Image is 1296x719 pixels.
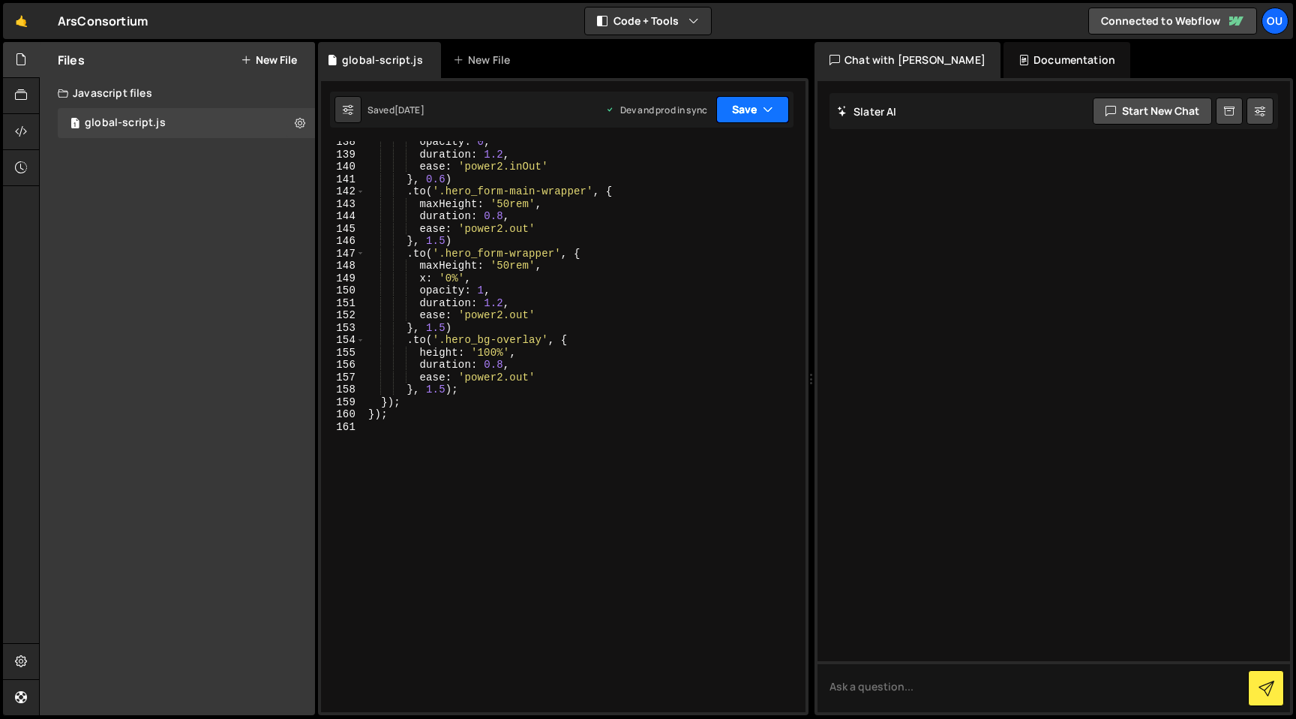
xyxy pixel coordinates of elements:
[321,322,365,335] div: 153
[321,408,365,421] div: 160
[814,42,1000,78] div: Chat with [PERSON_NAME]
[321,347,365,359] div: 155
[321,359,365,372] div: 156
[241,54,297,66] button: New File
[58,52,85,68] h2: Files
[321,260,365,272] div: 148
[85,116,166,130] div: global-script.js
[321,210,365,223] div: 144
[321,384,365,396] div: 158
[321,309,365,322] div: 152
[321,272,365,285] div: 149
[837,104,897,119] h2: Slater AI
[321,149,365,161] div: 139
[342,53,423,68] div: global-script.js
[321,198,365,211] div: 143
[321,173,365,186] div: 141
[321,372,365,384] div: 157
[1003,42,1130,78] div: Documentation
[321,396,365,409] div: 159
[605,104,707,116] div: Dev and prod in sync
[321,334,365,347] div: 154
[70,119,79,131] span: 1
[321,421,365,434] div: 161
[394,104,424,116] div: [DATE]
[321,248,365,260] div: 147
[58,12,148,30] div: ArsConsortium
[367,104,424,116] div: Saved
[3,3,40,39] a: 🤙
[453,53,516,68] div: New File
[321,223,365,236] div: 145
[1261,8,1288,35] a: Ou
[321,185,365,198] div: 142
[321,235,365,248] div: 146
[585,8,711,35] button: Code + Tools
[321,297,365,310] div: 151
[1093,98,1212,125] button: Start new chat
[40,78,315,108] div: Javascript files
[321,161,365,173] div: 140
[1088,8,1257,35] a: Connected to Webflow
[321,136,365,149] div: 138
[716,96,789,123] button: Save
[321,284,365,297] div: 150
[58,108,315,138] div: 16286/43969.js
